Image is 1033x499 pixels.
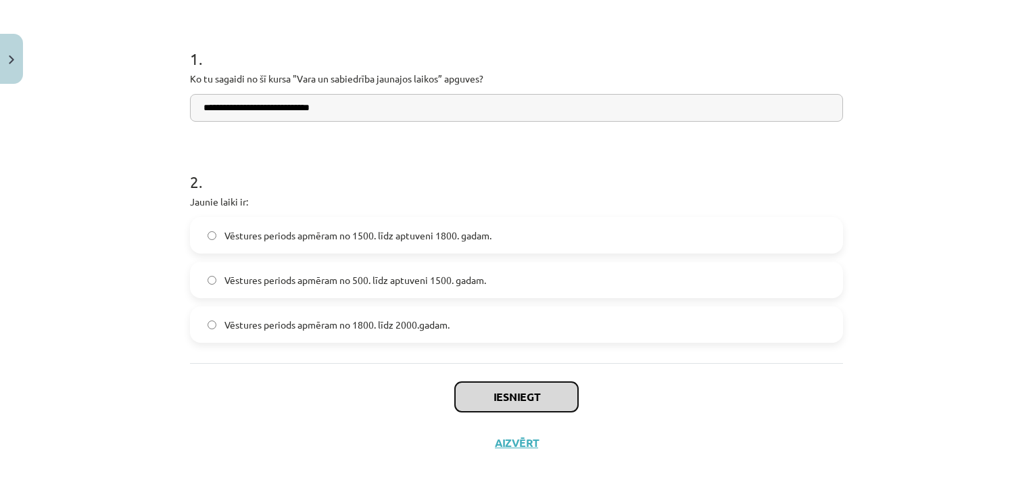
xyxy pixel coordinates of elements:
button: Aizvērt [491,436,542,450]
img: icon-close-lesson-0947bae3869378f0d4975bcd49f059093ad1ed9edebbc8119c70593378902aed.svg [9,55,14,64]
input: Vēstures periods apmēram no 1500. līdz aptuveni 1800. gadam. [208,231,216,240]
h1: 1 . [190,26,843,68]
input: Vēstures periods apmēram no 500. līdz aptuveni 1500. gadam. [208,276,216,285]
h1: 2 . [190,149,843,191]
span: Vēstures periods apmēram no 1800. līdz 2000.gadam. [224,318,450,332]
p: Ko tu sagaidi no šī kursa "Vara un sabiedrība jaunajos laikos” apguves? [190,72,843,86]
button: Iesniegt [455,382,578,412]
p: Jaunie laiki ir: [190,195,843,209]
input: Vēstures periods apmēram no 1800. līdz 2000.gadam. [208,320,216,329]
span: Vēstures periods apmēram no 1500. līdz aptuveni 1800. gadam. [224,229,491,243]
span: Vēstures periods apmēram no 500. līdz aptuveni 1500. gadam. [224,273,486,287]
